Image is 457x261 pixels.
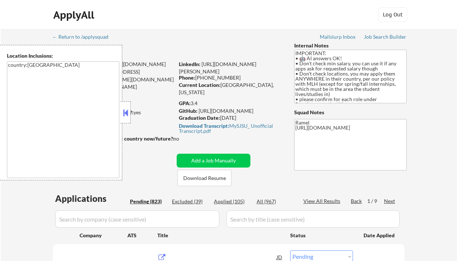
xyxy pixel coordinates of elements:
[214,198,250,205] div: Applied (105)
[179,100,283,107] div: 3.4
[172,198,208,205] div: Excluded (39)
[179,74,195,81] strong: Phone:
[179,115,220,121] strong: Graduation Date:
[320,34,356,39] div: Mailslurp Inbox
[384,197,396,205] div: Next
[303,197,342,205] div: View All Results
[127,232,157,239] div: ATS
[226,210,400,228] input: Search by title (case sensitive)
[130,198,166,205] div: Pending (823)
[179,81,282,96] div: [GEOGRAPHIC_DATA], [US_STATE]
[179,100,191,106] strong: GPA:
[378,7,407,22] button: Log Out
[364,232,396,239] div: Date Applied
[179,123,229,129] strong: Download Transcript:
[290,229,353,242] div: Status
[177,170,231,186] button: Download Resume
[179,108,197,114] strong: GitHub:
[179,123,280,134] a: Download Transcript:MySJSU_ Unofficial Transcript.pdf
[179,61,200,67] strong: LinkedIn:
[364,34,407,41] a: Job Search Builder
[294,42,407,49] div: Internal Notes
[179,123,280,134] div: MySJSU_ Unofficial Transcript.pdf
[199,108,253,114] a: [URL][DOMAIN_NAME]
[179,74,282,81] div: [PHONE_NUMBER]
[173,135,194,142] div: no
[52,34,115,41] a: ← Return to /applysquad
[55,194,127,203] div: Applications
[367,197,384,205] div: 1 / 9
[179,114,282,122] div: [DATE]
[351,197,362,205] div: Back
[7,52,119,60] div: Location Inclusions:
[320,34,356,41] a: Mailslurp Inbox
[157,232,283,239] div: Title
[80,232,127,239] div: Company
[177,154,250,168] button: Add a Job Manually
[257,198,293,205] div: All (967)
[52,34,115,39] div: ← Return to /applysquad
[294,109,407,116] div: Squad Notes
[179,82,220,88] strong: Current Location:
[53,9,96,21] div: ApplyAll
[179,61,256,74] a: [URL][DOMAIN_NAME][PERSON_NAME]
[55,210,219,228] input: Search by company (case sensitive)
[364,34,407,39] div: Job Search Builder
